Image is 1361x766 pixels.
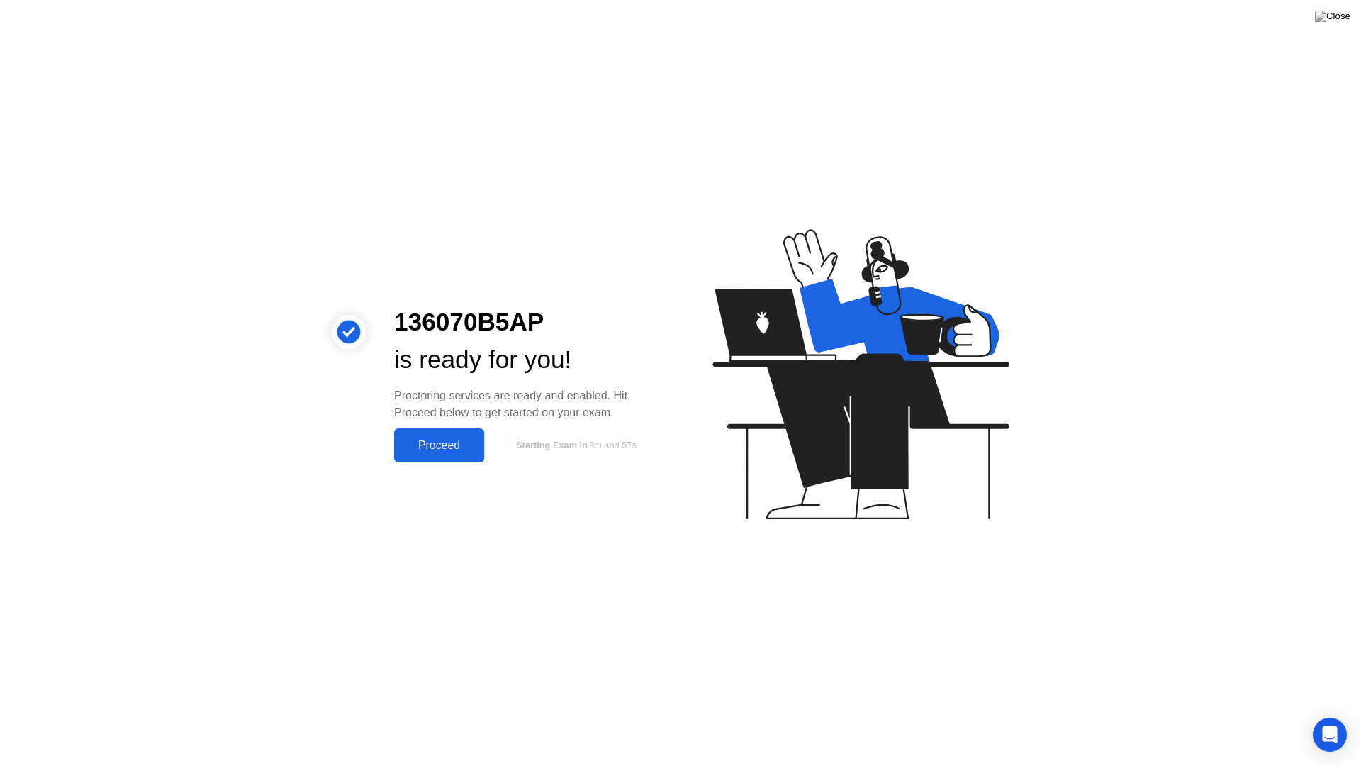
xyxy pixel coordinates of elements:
[394,341,658,379] div: is ready for you!
[394,387,658,421] div: Proctoring services are ready and enabled. Hit Proceed below to get started on your exam.
[398,439,480,452] div: Proceed
[1315,11,1350,22] img: Close
[394,428,484,462] button: Proceed
[394,304,658,341] div: 136070B5AP
[589,440,637,450] span: 9m and 57s
[1313,718,1347,752] div: Open Intercom Messenger
[491,432,658,459] button: Starting Exam in9m and 57s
